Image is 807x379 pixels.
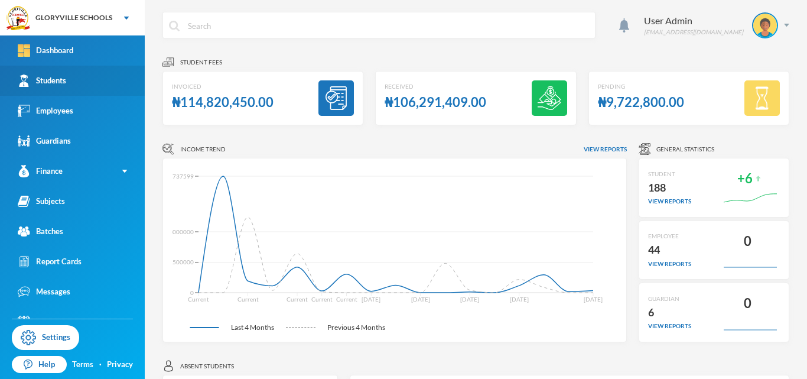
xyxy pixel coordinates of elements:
[510,296,529,303] tspan: [DATE]
[12,325,79,350] a: Settings
[18,165,63,177] div: Finance
[744,230,751,253] div: 0
[18,195,65,208] div: Subjects
[172,91,274,114] div: ₦114,820,450.00
[598,82,684,91] div: Pending
[648,294,691,303] div: GUARDIAN
[18,225,63,238] div: Batches
[584,145,627,154] span: View reports
[385,82,486,91] div: Received
[744,292,751,315] div: 0
[180,362,234,371] span: Absent students
[188,296,209,303] tspan: Current
[172,82,274,91] div: Invoiced
[311,296,333,303] tspan: Current
[180,145,226,154] span: Income Trend
[169,21,180,31] img: search
[35,12,112,23] div: GLORYVILLE SCHOOLS
[18,286,70,298] div: Messages
[219,322,286,333] span: Last 4 Months
[99,359,102,371] div: ·
[362,296,380,303] tspan: [DATE]
[598,91,684,114] div: ₦9,722,800.00
[656,145,714,154] span: General Statistics
[385,91,486,114] div: ₦106,291,409.00
[588,71,789,125] a: Pending₦9,722,800.00
[18,255,82,268] div: Report Cards
[287,296,308,303] tspan: Current
[237,296,259,303] tspan: Current
[18,44,73,57] div: Dashboard
[648,260,691,268] div: view reports
[315,322,397,333] span: Previous 4 Months
[6,7,30,30] img: logo
[162,71,363,125] a: Invoiced₦114,820,450.00
[169,258,194,265] tspan: 1500000
[190,289,194,296] tspan: 0
[18,105,73,117] div: Employees
[336,296,357,303] tspan: Current
[460,296,479,303] tspan: [DATE]
[169,228,194,235] tspan: 3000000
[737,167,753,190] div: +6
[753,14,777,37] img: STUDENT
[18,316,59,328] div: Events
[411,296,430,303] tspan: [DATE]
[648,170,691,179] div: STUDENT
[18,74,66,87] div: Students
[187,12,589,39] input: Search
[12,356,67,374] a: Help
[644,14,743,28] div: User Admin
[648,232,691,241] div: EMPLOYEE
[180,58,222,67] span: Student fees
[169,173,194,180] tspan: 5737599
[648,179,691,197] div: 188
[72,359,93,371] a: Terms
[648,241,691,260] div: 44
[107,359,133,371] a: Privacy
[648,303,691,322] div: 6
[644,28,743,37] div: [EMAIL_ADDRESS][DOMAIN_NAME]
[648,322,691,331] div: view reports
[18,135,71,147] div: Guardians
[648,197,691,206] div: view reports
[584,296,603,303] tspan: [DATE]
